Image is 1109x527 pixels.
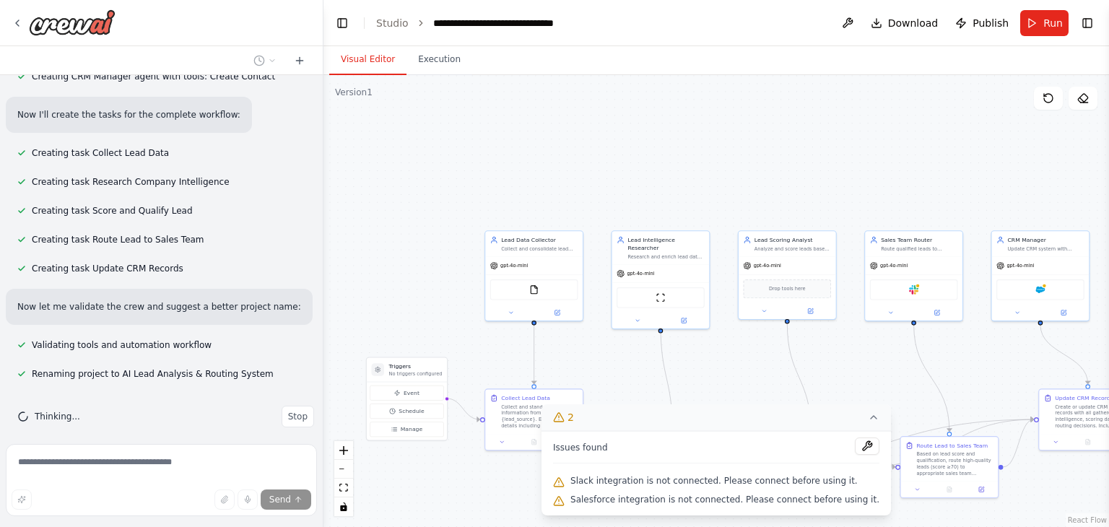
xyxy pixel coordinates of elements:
button: Click to speak your automation idea [238,489,258,510]
button: Start a new chat [288,52,311,69]
button: Schedule [370,404,443,419]
button: Download [865,10,944,36]
button: 2 [542,404,891,431]
span: gpt-4o-mini [500,263,528,269]
button: fit view [334,479,353,497]
button: zoom in [334,441,353,460]
button: Improve this prompt [12,489,32,510]
span: Send [269,494,291,505]
div: Lead Data Collector [501,236,578,244]
div: React Flow controls [334,441,353,516]
span: Drop tools here [769,285,806,293]
g: Edge from d3604500-3c00-4fc7-8087-e19411e4a677 to 37fcdb3c-5d94-48ff-9e58-5cf0b0b1aa38 [530,325,538,384]
div: Version 1 [335,87,373,98]
p: Now I'll create the tasks for the complete workflow: [17,108,240,121]
span: Slack integration is not connected. Please connect before using it. [570,475,858,487]
div: Sales Team RouterRoute qualified leads to appropriate sales team members based on {routing_criter... [864,230,963,321]
span: Stop [288,411,308,422]
button: Open in side panel [967,484,995,494]
div: Lead Data CollectorCollect and consolidate lead information from multiple sources including {lead... [484,230,583,321]
button: Open in side panel [661,316,706,326]
img: FileReadTool [529,285,539,295]
div: Sales Team Router [881,236,957,244]
button: Open in side panel [1041,308,1086,318]
button: Publish [949,10,1014,36]
img: ScrapeWebsiteTool [656,293,665,302]
h3: Triggers [389,362,443,370]
span: Creating task Route Lead to Sales Team [32,234,204,245]
span: Event [404,389,419,397]
div: Collect Lead Data [501,394,550,402]
img: Logo [29,9,116,35]
span: gpt-4o-mini [754,263,781,269]
button: Upload files [214,489,235,510]
span: Issues found [553,442,608,453]
p: No triggers configured [389,370,443,377]
button: No output available [933,484,966,494]
div: Lead Scoring AnalystAnalyze and score leads based on company size, industry fit with {target_indu... [738,230,837,320]
span: Creating CRM Manager agent with tools: Create Contact [32,71,275,82]
div: Based on lead score and qualification, route high-quality leads (score ≥70) to appropriate sales ... [916,451,993,476]
a: React Flow attribution [1068,516,1107,524]
button: Open in side panel [535,308,580,318]
span: Renaming project to AI Lead Analysis & Routing System [32,368,274,380]
div: Research and enrich lead data by gathering company information, industry details, company size, a... [627,253,704,260]
div: Collect and consolidate lead information from multiple sources including {lead_source} and standa... [501,245,578,252]
g: Edge from 99b5cd0d-7ae3-4a9c-9f8d-839bc3064d4e to 76349198-91a9-4dc1-8afd-9ffa6059e372 [656,325,676,432]
button: zoom out [334,460,353,479]
button: Stop [282,406,314,427]
div: Update CRM system with enriched lead data, scores, and routing decisions to maintain accurate rec... [1007,245,1084,252]
span: Publish [973,16,1009,30]
span: Creating task Research Company Intelligence [32,176,230,188]
img: Slack [909,285,918,295]
div: Analyze and score leads based on company size, industry fit with {target_industries}, engagement ... [754,245,831,252]
span: Creating task Collect Lead Data [32,147,169,159]
div: CRM Manager [1007,236,1084,244]
span: Creating task Update CRM Records [32,263,183,274]
g: Edge from 7b8e4e64-0fcb-4d2a-b397-55aa77340fe7 to 48ae12d7-4616-4d42-b10f-7baf3a362c9b [783,323,815,432]
span: gpt-4o-mini [1006,263,1034,269]
span: Manage [401,425,422,433]
button: Send [261,489,311,510]
div: Route Lead to Sales Team [916,442,988,450]
button: No output available [517,437,550,447]
g: Edge from 4df69946-bbb6-4bd9-a2ac-185dd79c5065 to 14b0fb22-0946-4e9b-82cc-f20f6cde7470 [910,325,953,432]
button: toggle interactivity [334,497,353,516]
button: Open in side panel [788,306,832,315]
div: CRM ManagerUpdate CRM system with enriched lead data, scores, and routing decisions to maintain a... [991,230,1090,321]
button: Switch to previous chat [248,52,282,69]
span: Run [1043,16,1063,30]
a: Studio [376,17,409,29]
span: Salesforce integration is not connected. Please connect before using it. [570,494,879,505]
span: Schedule [399,407,424,415]
span: 2 [567,410,574,424]
span: Download [888,16,939,30]
g: Edge from triggers to 37fcdb3c-5d94-48ff-9e58-5cf0b0b1aa38 [446,394,480,423]
button: Run [1020,10,1069,36]
button: Open in side panel [915,308,960,318]
button: Visual Editor [329,45,406,75]
button: Manage [370,422,443,437]
span: gpt-4o-mini [627,270,654,276]
div: TriggersNo triggers configuredEventScheduleManage [366,357,448,440]
div: Route qualified leads to appropriate sales team members based on {routing_criteria}, provide cont... [881,245,957,252]
button: Hide left sidebar [332,13,352,33]
button: Show right sidebar [1077,13,1097,33]
button: No output available [1071,437,1105,447]
div: Route Lead to Sales TeamBased on lead score and qualification, route high-quality leads (score ≥7... [900,436,999,498]
img: Salesforce [1035,285,1045,295]
p: Now let me validate the crew and suggest a better project name: [17,300,301,313]
nav: breadcrumb [376,16,591,30]
div: Lead Scoring Analyst [754,236,831,244]
span: Creating task Score and Qualify Lead [32,205,193,217]
button: Execution [406,45,472,75]
button: Event [370,386,443,401]
div: Lead Intelligence ResearcherResearch and enrich lead data by gathering company information, indus... [611,230,710,329]
div: Lead Intelligence Researcher [627,236,704,252]
g: Edge from 14b0fb22-0946-4e9b-82cc-f20f6cde7470 to e5b49948-560c-40d7-a9e9-86c1f2ebe2c5 [1004,416,1034,471]
div: Collect and standardize lead information from {lead_source}. Extract key details including contac... [501,404,578,429]
g: Edge from 1391cf8c-1b7e-4b4a-b81b-fdc72a571190 to e5b49948-560c-40d7-a9e9-86c1f2ebe2c5 [1036,325,1092,384]
span: Thinking... [35,411,80,422]
span: gpt-4o-mini [880,263,908,269]
div: Collect Lead DataCollect and standardize lead information from {lead_source}. Extract key details... [484,388,583,450]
